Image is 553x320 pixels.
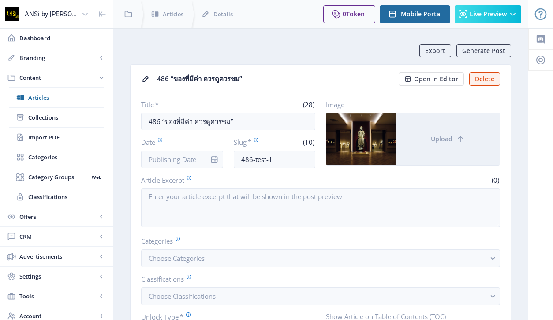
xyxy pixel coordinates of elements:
[19,272,97,281] span: Settings
[469,72,500,86] button: Delete
[141,175,317,185] label: Article Excerpt
[455,5,521,23] button: Live Preview
[19,292,97,301] span: Tools
[425,47,445,54] span: Export
[9,88,104,107] a: Articles
[302,100,315,109] span: (28)
[490,176,500,184] span: (0)
[9,128,104,147] a: Import PDF
[141,151,223,168] input: Publishing Date
[163,10,183,19] span: Articles
[25,4,78,24] div: ANSi by [PERSON_NAME]
[19,212,97,221] span: Offers
[149,254,205,263] span: Choose Categories
[9,108,104,127] a: Collections
[141,100,225,109] label: Title
[462,47,505,54] span: Generate Post
[470,11,507,18] span: Live Preview
[141,249,500,267] button: Choose Categories
[28,93,104,102] span: Articles
[380,5,450,23] button: Mobile Portal
[5,7,19,21] img: properties.app_icon.png
[399,72,464,86] button: Open in Editor
[419,44,451,57] button: Export
[28,192,104,201] span: Classifications
[401,11,442,18] span: Mobile Portal
[213,10,233,19] span: Details
[157,72,393,86] div: 486 “ของที่มีค่า ควรดูควรชม”
[396,113,500,165] button: Upload
[19,252,97,261] span: Advertisements
[323,5,375,23] button: 0Token
[234,151,316,168] input: this-is-how-a-slug-looks-like
[210,155,219,164] nb-icon: info
[141,236,493,246] label: Categories
[141,113,315,130] input: Type Article Title ...
[141,274,493,284] label: Classifications
[28,113,104,122] span: Collections
[19,34,106,42] span: Dashboard
[19,73,97,82] span: Content
[9,167,104,187] a: Category GroupsWeb
[141,287,500,305] button: Choose Classifications
[456,44,511,57] button: Generate Post
[414,75,458,83] span: Open in Editor
[431,136,452,143] span: Upload
[28,173,89,181] span: Category Groups
[326,100,493,109] label: Image
[346,10,365,18] span: Token
[28,153,104,162] span: Categories
[302,138,315,147] span: (10)
[19,53,97,62] span: Branding
[89,173,104,181] nb-badge: Web
[28,133,104,142] span: Import PDF
[9,187,104,207] a: Classifications
[9,147,104,167] a: Categories
[141,137,216,147] label: Date
[19,232,97,241] span: CRM
[234,137,271,147] label: Slug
